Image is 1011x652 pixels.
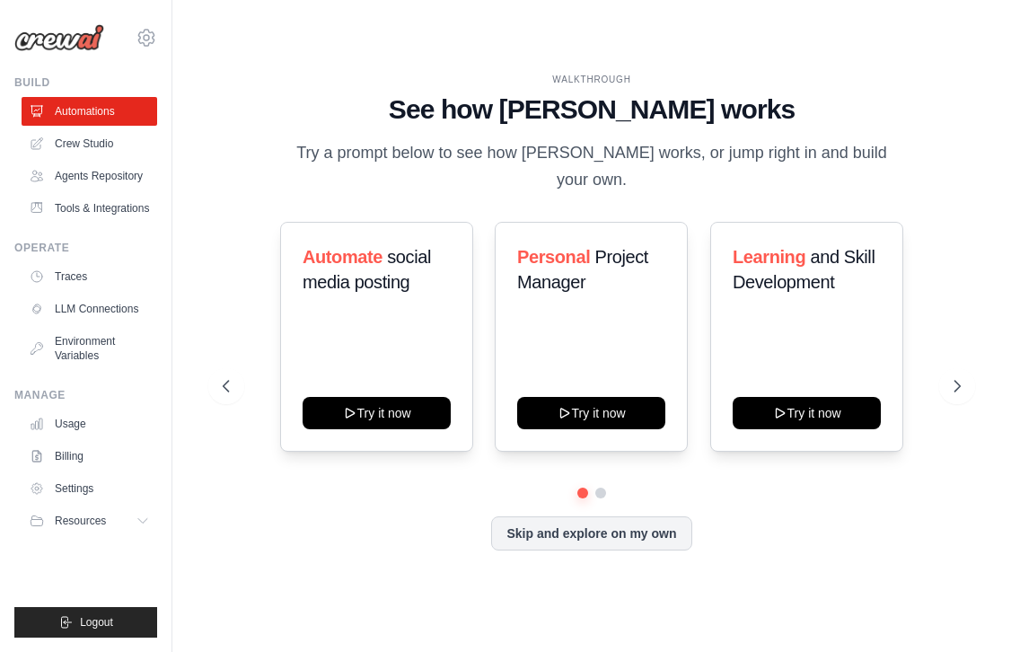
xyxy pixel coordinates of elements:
span: Resources [55,514,106,528]
button: Resources [22,507,157,535]
button: Skip and explore on my own [491,516,691,551]
a: Tools & Integrations [22,194,157,223]
a: Traces [22,262,157,291]
button: Try it now [733,397,881,429]
a: Settings [22,474,157,503]
span: Automate [303,247,382,267]
a: Billing [22,442,157,471]
div: Build [14,75,157,90]
p: Try a prompt below to see how [PERSON_NAME] works, or jump right in and build your own. [290,140,893,193]
span: Personal [517,247,590,267]
iframe: Chat Widget [921,566,1011,652]
button: Logout [14,607,157,638]
div: Operate [14,241,157,255]
a: Usage [22,410,157,438]
a: LLM Connections [22,295,157,323]
span: social media posting [303,247,431,292]
button: Try it now [303,397,451,429]
a: Environment Variables [22,327,157,370]
a: Crew Studio [22,129,157,158]
span: Project Manager [517,247,648,292]
button: Try it now [517,397,665,429]
h1: See how [PERSON_NAME] works [223,93,961,126]
span: Learning [733,247,805,267]
div: Manage [14,388,157,402]
div: WALKTHROUGH [223,73,961,86]
a: Automations [22,97,157,126]
img: Logo [14,24,104,51]
span: and Skill Development [733,247,875,292]
a: Agents Repository [22,162,157,190]
span: Logout [80,615,113,630]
